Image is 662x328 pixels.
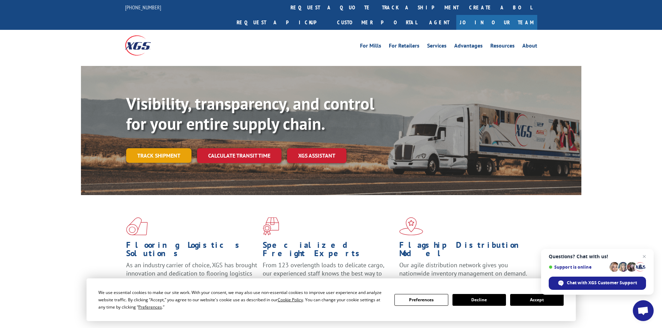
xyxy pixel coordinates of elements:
p: From 123 overlength loads to delicate cargo, our experienced staff knows the best way to move you... [263,261,394,292]
div: Open chat [633,300,654,321]
span: Questions? Chat with us! [549,254,646,259]
img: xgs-icon-flagship-distribution-model-red [399,217,423,235]
a: For Retailers [389,43,419,51]
a: Customer Portal [332,15,422,30]
a: Services [427,43,447,51]
span: Our agile distribution network gives you nationwide inventory management on demand. [399,261,527,277]
button: Accept [510,294,564,306]
a: Calculate transit time [197,148,281,163]
span: Cookie Policy [278,297,303,303]
b: Visibility, transparency, and control for your entire supply chain. [126,93,374,134]
a: XGS ASSISTANT [287,148,346,163]
h1: Specialized Freight Experts [263,241,394,261]
a: Track shipment [126,148,191,163]
span: Support is online [549,264,607,270]
img: xgs-icon-total-supply-chain-intelligence-red [126,217,148,235]
a: Request a pickup [231,15,332,30]
h1: Flooring Logistics Solutions [126,241,258,261]
span: Preferences [138,304,162,310]
h1: Flagship Distribution Model [399,241,531,261]
div: Chat with XGS Customer Support [549,277,646,290]
span: Chat with XGS Customer Support [567,280,637,286]
button: Decline [452,294,506,306]
button: Preferences [394,294,448,306]
a: Resources [490,43,515,51]
div: We use essential cookies to make our site work. With your consent, we may also use non-essential ... [98,289,386,311]
a: Agent [422,15,456,30]
a: About [522,43,537,51]
a: For Mills [360,43,381,51]
span: Close chat [640,252,648,261]
img: xgs-icon-focused-on-flooring-red [263,217,279,235]
a: [PHONE_NUMBER] [125,4,161,11]
a: Join Our Team [456,15,537,30]
a: Advantages [454,43,483,51]
div: Cookie Consent Prompt [87,278,576,321]
span: As an industry carrier of choice, XGS has brought innovation and dedication to flooring logistics... [126,261,257,286]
